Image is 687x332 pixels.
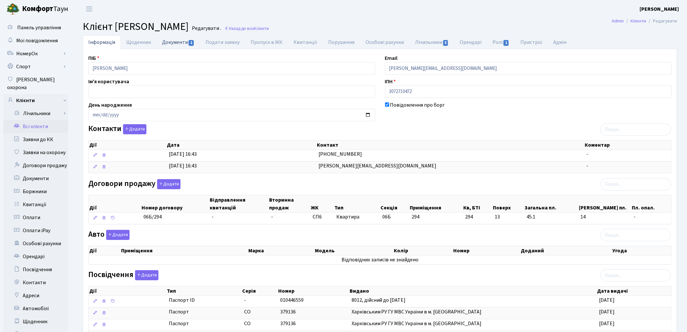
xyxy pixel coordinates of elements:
[443,40,448,46] span: 3
[3,185,68,198] a: Боржники
[412,213,419,220] span: 294
[6,3,19,16] img: logo.png
[105,229,130,240] a: Додати
[156,178,181,189] a: Додати
[646,18,677,25] li: Редагувати
[581,213,629,221] span: 14
[601,178,671,191] input: Пошук...
[3,73,68,94] a: [PERSON_NAME] охорона
[631,18,646,24] a: Клієнти
[352,320,482,327] span: Харківським РУ ГУ МВС України в м. [GEOGRAPHIC_DATA]
[319,162,437,169] span: [PERSON_NAME][EMAIL_ADDRESS][DOMAIN_NAME]
[578,195,631,212] th: [PERSON_NAME] пл.
[316,140,584,150] th: Контакт
[548,35,572,49] a: Адмін
[409,195,463,212] th: Приміщення
[89,195,141,212] th: Дії
[349,286,597,296] th: Видано
[166,286,242,296] th: Тип
[244,308,251,315] span: СО
[157,179,181,189] button: Договори продажу
[601,123,671,136] input: Пошук...
[487,35,515,49] a: Ролі
[463,195,493,212] th: Кв, БТІ
[390,101,445,109] label: Повідомлення про борг
[3,302,68,315] a: Автомобілі
[166,140,316,150] th: Дата
[17,24,61,31] span: Панель управління
[3,276,68,289] a: Контакти
[504,40,509,46] span: 1
[3,94,68,107] a: Клієнти
[200,35,245,49] a: Подати заявку
[3,60,68,73] a: Спорт
[3,34,68,47] a: Мої повідомлення
[382,213,391,220] span: 06Б
[599,297,615,304] span: [DATE]
[242,286,278,296] th: Серія
[123,124,146,134] button: Контакти
[121,123,146,135] a: Додати
[16,37,58,44] span: Мої повідомлення
[3,47,68,60] a: НомерОк
[515,35,548,49] a: Пристрої
[3,133,68,146] a: Заявки до КК
[89,286,166,296] th: Дії
[89,246,120,255] th: Дії
[7,107,68,120] a: Лічильники
[612,18,624,24] a: Admin
[3,146,68,159] a: Заявки на охорону
[191,25,221,32] small: Редагувати .
[3,172,68,185] a: Документи
[310,195,334,212] th: ЖК
[455,35,487,49] a: Орендарі
[380,195,409,212] th: Секція
[612,246,671,255] th: Угода
[393,246,453,255] th: Колір
[3,224,68,237] a: Оплати iPay
[3,250,68,263] a: Орендарі
[89,140,166,150] th: Дії
[527,213,576,221] span: 45.1
[385,54,398,62] label: Email
[360,35,409,49] a: Особові рахунки
[640,6,679,13] b: [PERSON_NAME]
[169,320,239,327] span: Паспорт
[3,263,68,276] a: Посвідчення
[280,297,304,304] span: 010446559
[89,256,671,264] td: Відповідних записів не знайдено
[323,35,360,49] a: Порушення
[520,246,612,255] th: Доданий
[83,35,121,49] a: Інформація
[3,211,68,224] a: Оплати
[156,35,200,49] a: Документи
[269,195,310,212] th: Вторинна продаж
[248,246,315,255] th: Марка
[409,35,454,49] a: Лічильники
[169,308,239,316] span: Паспорт
[3,237,68,250] a: Особові рахунки
[352,297,406,304] span: 8012, дійсний до [DATE]
[280,320,296,327] span: 379136
[88,230,130,240] label: Авто
[141,195,209,212] th: Номер договору
[601,229,671,241] input: Пошук...
[640,5,679,13] a: [PERSON_NAME]
[88,124,146,134] label: Контакти
[385,78,396,86] label: ІПН
[169,151,197,158] span: [DATE] 16:43
[597,286,672,296] th: Дата видачі
[144,213,162,220] span: 06Б/294
[88,78,129,86] label: Ім'я користувача
[584,140,671,150] th: Коментар
[599,308,615,315] span: [DATE]
[466,213,490,221] span: 294
[602,14,687,28] nav: breadcrumb
[524,195,578,212] th: Загальна пл.
[106,230,130,240] button: Авто
[493,195,524,212] th: Поверх
[3,120,68,133] a: Всі клієнти
[244,320,251,327] span: СО
[189,40,194,46] span: 1
[245,35,288,49] a: Пропуск в ЖК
